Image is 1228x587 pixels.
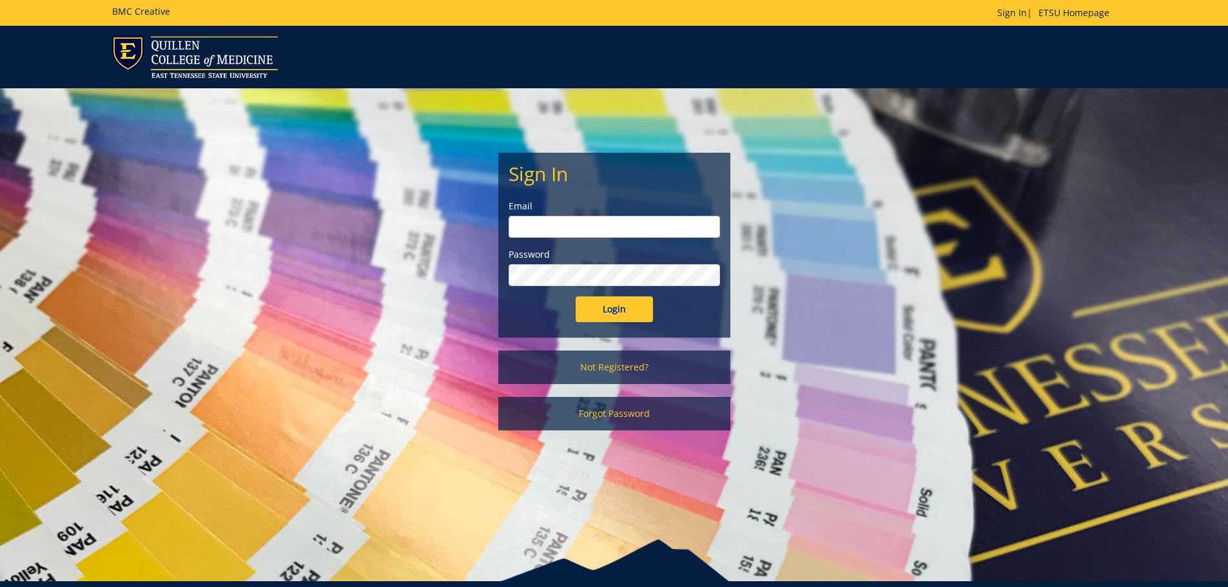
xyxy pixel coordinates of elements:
label: Password [509,248,720,261]
h2: Sign In [509,163,720,184]
h5: BMC Creative [112,6,170,16]
a: ETSU Homepage [1032,6,1116,19]
a: Forgot Password [498,397,730,430]
input: Login [576,296,653,322]
img: ETSU logo [112,36,278,78]
p: | [997,6,1116,19]
a: Sign In [997,6,1027,19]
a: Not Registered? [498,351,730,384]
label: Email [509,200,720,213]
